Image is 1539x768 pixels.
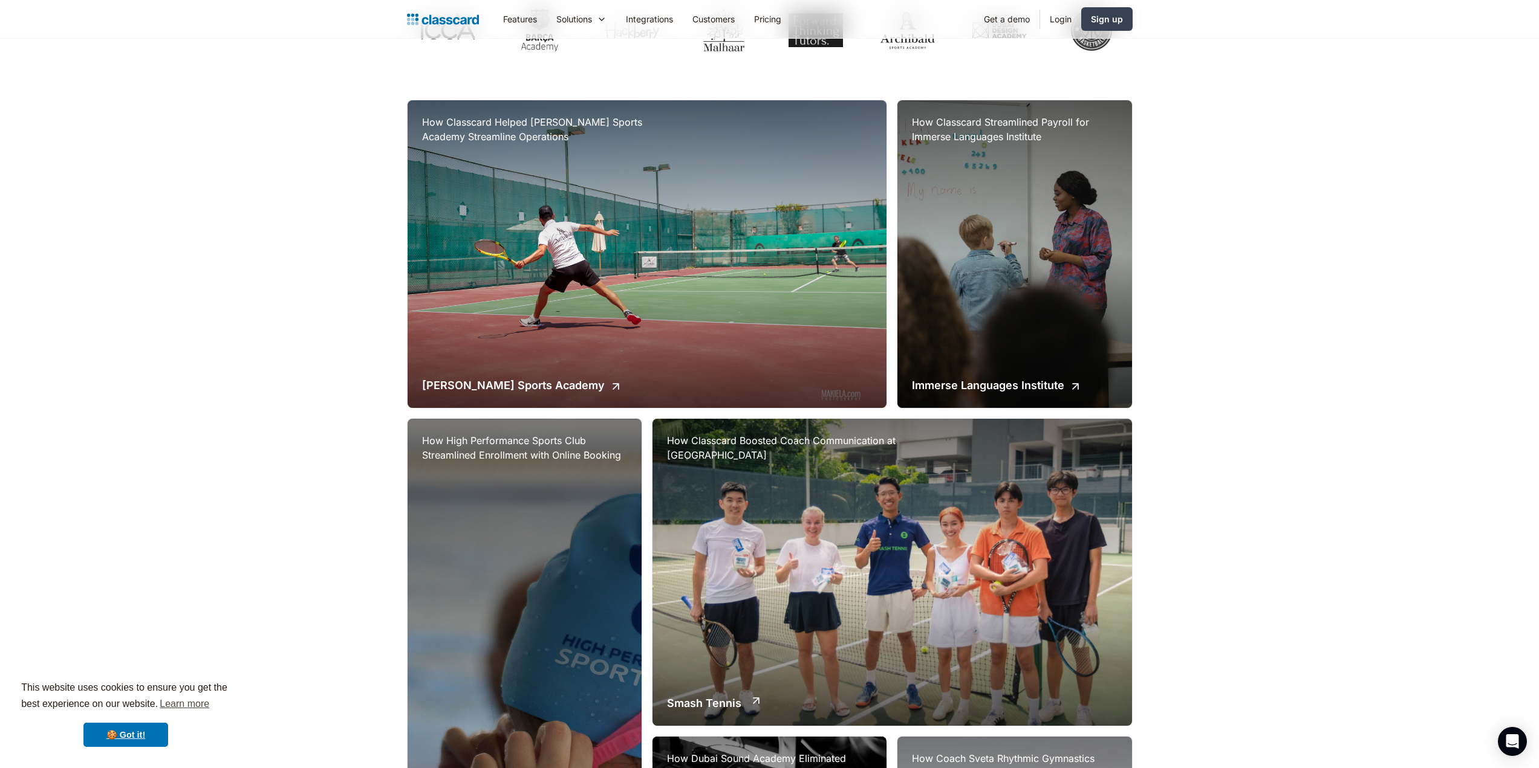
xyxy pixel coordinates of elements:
a: Login [1040,5,1081,33]
div: Solutions [547,5,616,33]
div: cookieconsent [10,669,242,758]
a: Integrations [616,5,683,33]
a: Logo [407,11,479,28]
a: Get a demo [974,5,1040,33]
a: How Classcard Streamlined Payroll for Immerse Languages InstituteImmerse Languages Institute [897,100,1131,407]
div: Solutions [556,13,592,25]
h2: Smash Tennis [667,695,741,711]
a: How Classcard Helped [PERSON_NAME] Sports Academy Streamline Operations[PERSON_NAME] Sports Academy [408,100,887,407]
a: dismiss cookie message [83,723,168,747]
h3: How Classcard Helped [PERSON_NAME] Sports Academy Streamline Operations [422,115,664,144]
a: learn more about cookies [158,695,211,713]
a: Pricing [744,5,791,33]
a: Features [493,5,547,33]
a: How Classcard Boosted Coach Communication at [GEOGRAPHIC_DATA]Smash Tennis [652,419,1132,726]
h3: How Classcard Streamlined Payroll for Immerse Languages Institute [912,115,1117,144]
a: Sign up [1081,7,1133,31]
h2: [PERSON_NAME] Sports Academy [422,377,605,393]
h3: How Classcard Boosted Coach Communication at [GEOGRAPHIC_DATA] [667,433,909,462]
div: Open Intercom Messenger [1498,727,1527,756]
h3: How High Performance Sports Club Streamlined Enrollment with Online Booking [422,433,627,462]
div: Sign up [1091,13,1123,25]
span: This website uses cookies to ensure you get the best experience on our website. [21,680,230,713]
a: Customers [683,5,744,33]
h2: Immerse Languages Institute [912,377,1064,393]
